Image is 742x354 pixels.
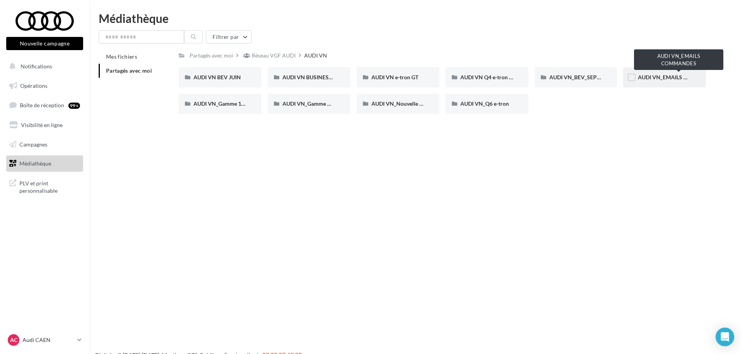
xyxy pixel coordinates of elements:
[371,74,418,80] span: AUDI VN e-tron GT
[549,74,618,80] span: AUDI VN_BEV_SEPTEMBRE
[193,74,241,80] span: AUDI VN BEV JUIN
[19,160,51,167] span: Médiathèque
[638,74,719,80] span: AUDI VN_EMAILS COMMANDES
[5,155,85,172] a: Médiathèque
[193,100,277,107] span: AUDI VN_Gamme 100% électrique
[6,37,83,50] button: Nouvelle campagne
[190,52,233,59] div: Partagés avec moi
[716,328,734,346] div: Open Intercom Messenger
[304,52,327,59] div: AUDI VN
[5,97,85,113] a: Boîte de réception99+
[6,333,83,347] a: AC Audi CAEN
[282,100,351,107] span: AUDI VN_Gamme Q8 e-tron
[460,74,533,80] span: AUDI VN Q4 e-tron sans offre
[19,178,80,195] span: PLV et print personnalisable
[206,30,252,44] button: Filtrer par
[106,67,152,74] span: Partagés avec moi
[19,141,47,147] span: Campagnes
[20,82,47,89] span: Opérations
[5,58,82,75] button: Notifications
[68,103,80,109] div: 99+
[21,63,52,70] span: Notifications
[99,12,733,24] div: Médiathèque
[282,74,366,80] span: AUDI VN BUSINESS JUIN VN JPO
[252,52,296,59] div: Réseau VGF AUDI
[20,102,64,108] span: Boîte de réception
[371,100,442,107] span: AUDI VN_Nouvelle A6 e-tron
[23,336,74,344] p: Audi CAEN
[460,100,509,107] span: AUDI VN_Q6 e-tron
[106,53,137,60] span: Mes fichiers
[10,336,17,344] span: AC
[5,78,85,94] a: Opérations
[634,49,723,70] div: AUDI VN_EMAILS COMMANDES
[21,122,63,128] span: Visibilité en ligne
[5,136,85,153] a: Campagnes
[5,117,85,133] a: Visibilité en ligne
[5,175,85,198] a: PLV et print personnalisable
